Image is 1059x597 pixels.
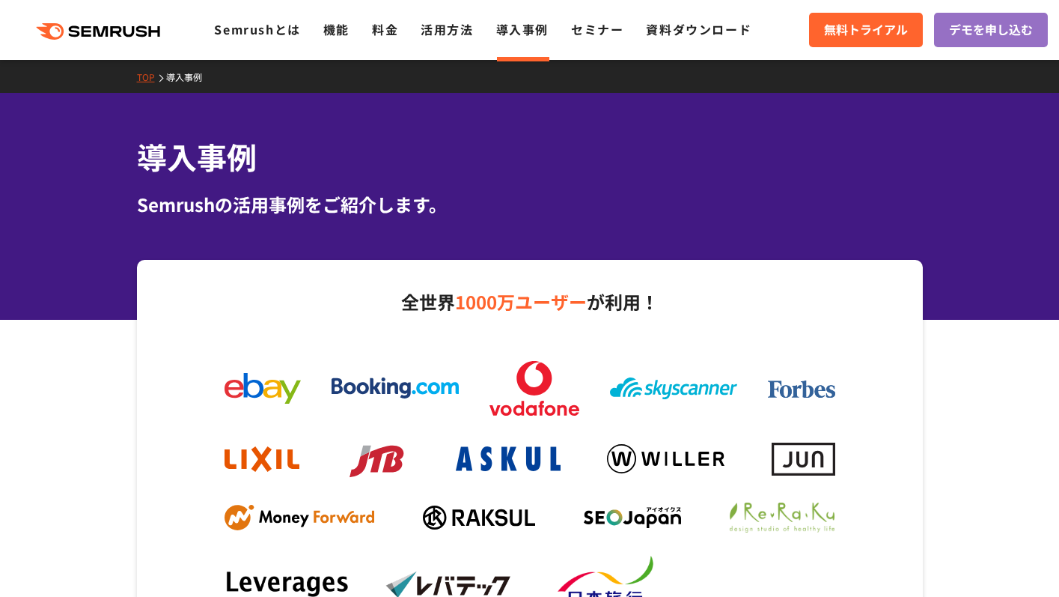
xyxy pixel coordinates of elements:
span: 1000万ユーザー [455,288,587,315]
img: raksul [423,506,535,530]
img: jun [772,443,835,475]
a: TOP [137,70,166,83]
img: jtb [346,438,409,481]
a: 無料トライアル [809,13,923,47]
img: ebay [225,373,301,404]
a: セミナー [571,20,623,38]
img: booking [332,378,459,398]
img: vodafone [489,361,579,416]
div: Semrushの活用事例をご紹介します。 [137,191,923,218]
a: 機能 [323,20,350,38]
img: skyscanner [610,378,737,399]
img: forbes [768,381,835,398]
img: seojapan [584,507,681,528]
span: デモを申し込む [949,20,1033,40]
a: Semrushとは [214,20,300,38]
p: 全世界 が利用！ [210,286,850,318]
a: デモを申し込む [934,13,1048,47]
img: lixil [225,446,299,472]
img: ReRaKu [730,503,834,533]
span: 無料トライアル [824,20,908,40]
img: askul [456,446,561,471]
img: willer [607,444,724,473]
h1: 導入事例 [137,135,923,179]
a: 料金 [372,20,398,38]
a: 活用方法 [421,20,473,38]
a: 導入事例 [496,20,549,38]
a: 導入事例 [166,70,213,83]
a: 資料ダウンロード [646,20,751,38]
img: mf [225,505,374,531]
